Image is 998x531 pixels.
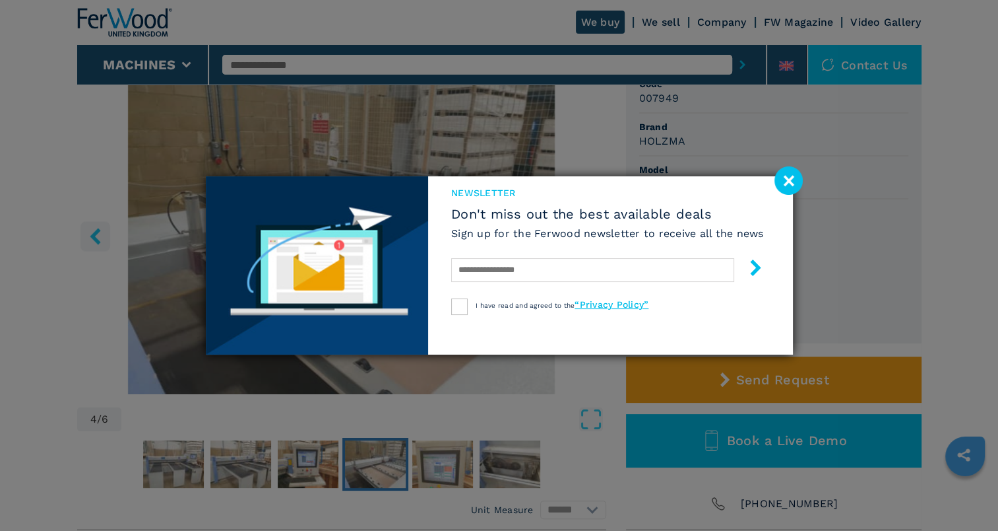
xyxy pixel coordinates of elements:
span: I have read and agreed to the [476,302,648,309]
img: Newsletter image [206,176,429,355]
span: newsletter [451,186,764,199]
span: Don't miss out the best available deals [451,206,764,222]
a: “Privacy Policy” [575,299,648,310]
h6: Sign up for the Ferwood newsletter to receive all the news [451,226,764,241]
button: submit-button [734,254,764,285]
